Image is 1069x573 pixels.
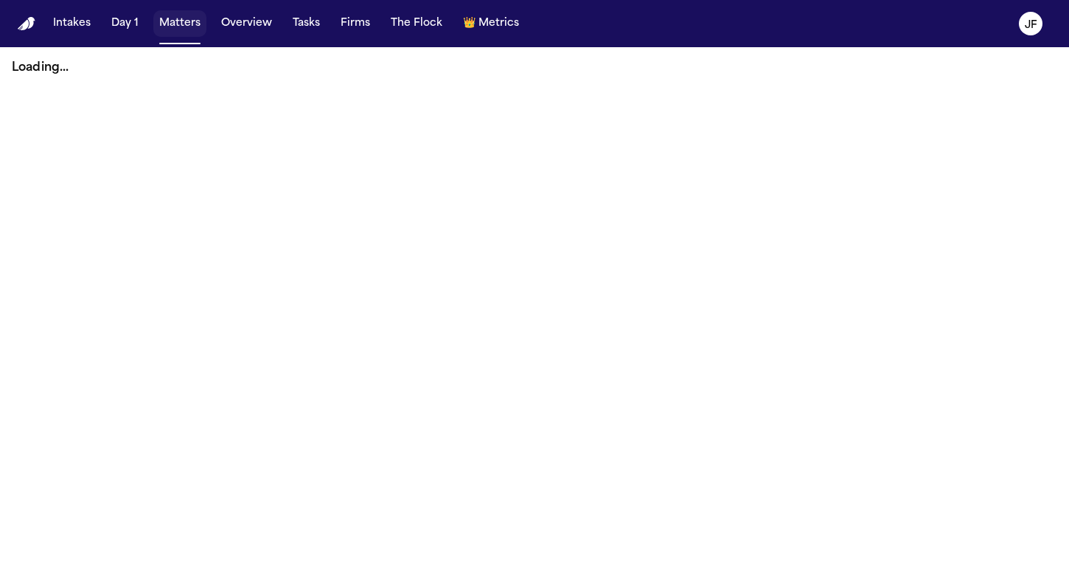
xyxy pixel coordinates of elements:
[12,59,1057,77] p: Loading...
[385,10,448,37] button: The Flock
[47,10,97,37] button: Intakes
[18,17,35,31] img: Finch Logo
[153,10,206,37] button: Matters
[18,17,35,31] a: Home
[287,10,326,37] button: Tasks
[335,10,376,37] button: Firms
[457,10,525,37] button: crownMetrics
[105,10,144,37] button: Day 1
[215,10,278,37] button: Overview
